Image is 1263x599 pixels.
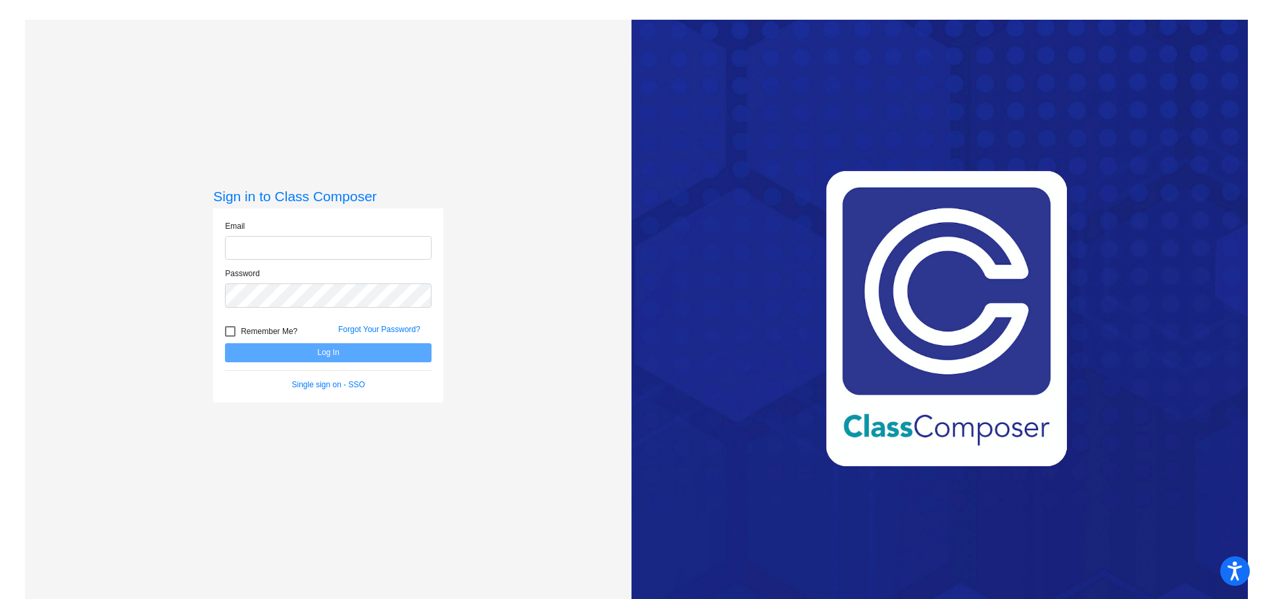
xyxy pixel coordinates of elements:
label: Email [225,220,245,232]
h3: Sign in to Class Composer [213,188,443,204]
span: Remember Me? [241,323,297,339]
button: Log In [225,343,432,362]
a: Forgot Your Password? [338,325,420,334]
label: Password [225,268,260,279]
a: Single sign on - SSO [292,380,365,389]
